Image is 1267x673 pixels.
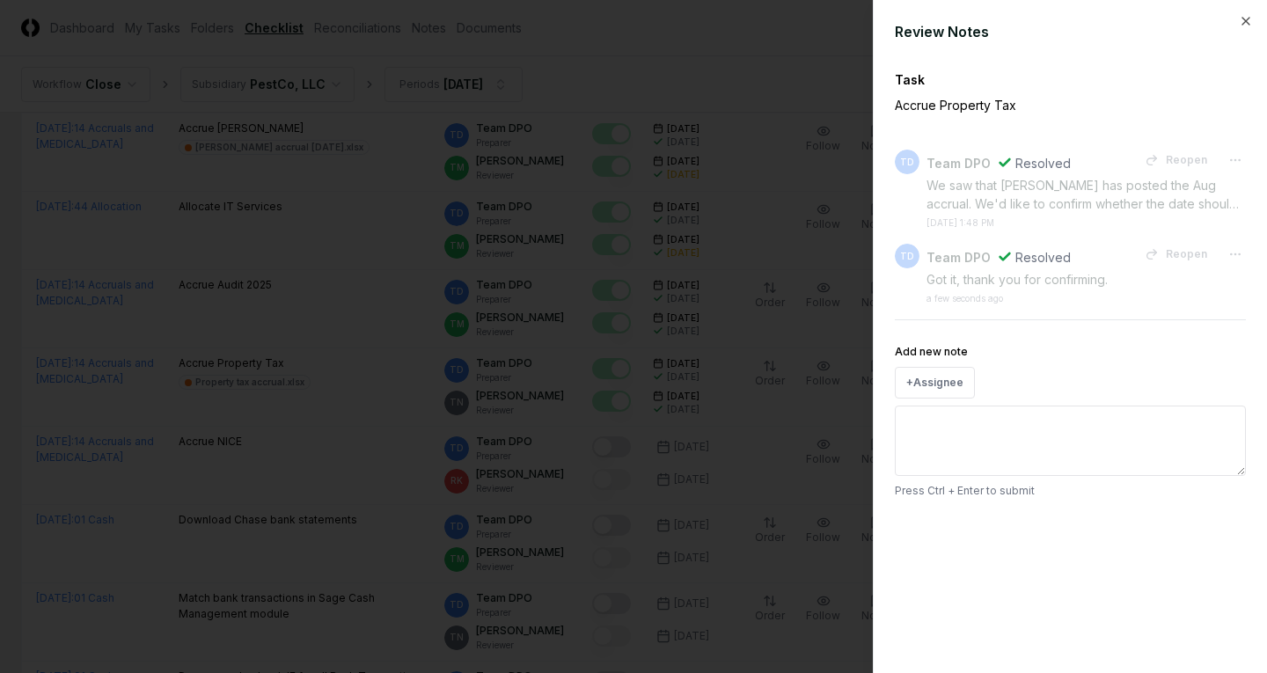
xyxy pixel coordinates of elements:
button: +Assignee [895,367,975,399]
div: We saw that [PERSON_NAME] has posted the Aug accrual. We'd like to confirm whether the date shoul... [926,176,1246,213]
button: Reopen [1134,144,1218,176]
div: Got it, thank you for confirming. [926,270,1246,289]
span: TD [900,156,914,169]
div: Resolved [1015,248,1071,267]
div: [DATE] 1:48 PM [926,216,994,230]
span: TD [900,250,914,263]
div: a few seconds ago [926,292,1003,305]
p: Press Ctrl + Enter to submit [895,483,1246,499]
button: Reopen [1134,238,1218,270]
div: Team DPO [926,248,991,267]
div: Task [895,70,1246,89]
div: Review Notes [895,21,1246,42]
div: Resolved [1015,154,1071,172]
label: Add new note [895,345,968,358]
div: Team DPO [926,154,991,172]
p: Accrue Property Tax [895,96,1185,114]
